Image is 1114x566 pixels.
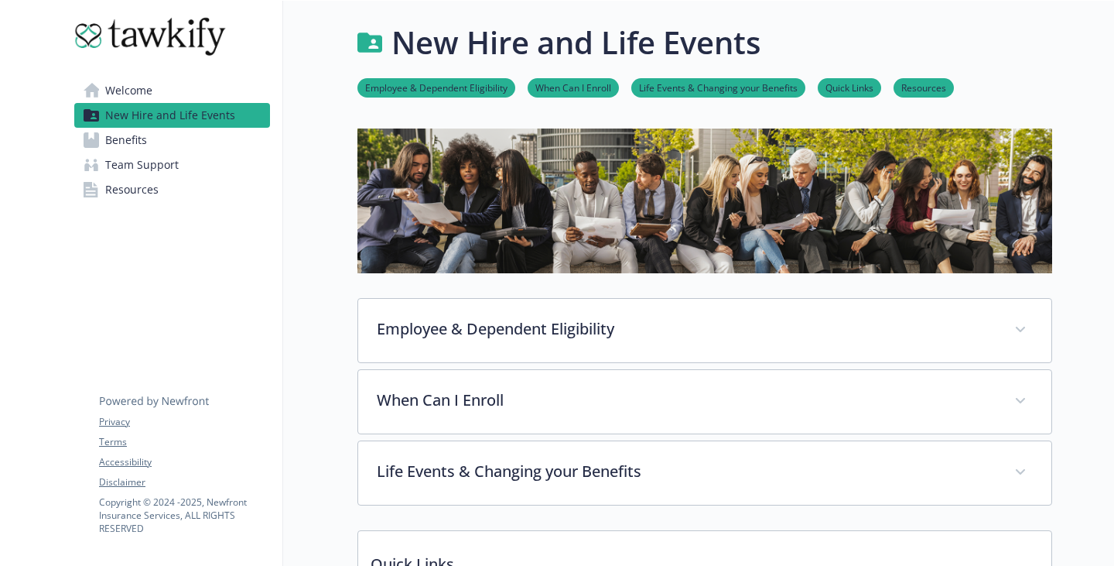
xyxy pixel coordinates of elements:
a: Life Events & Changing your Benefits [631,80,805,94]
span: Welcome [105,78,152,103]
a: Accessibility [99,455,269,469]
a: Benefits [74,128,270,153]
span: Resources [105,177,159,202]
img: new hire page banner [357,129,1052,273]
a: Resources [894,80,954,94]
p: Copyright © 2024 - 2025 , Newfront Insurance Services, ALL RIGHTS RESERVED [99,496,269,535]
h1: New Hire and Life Events [391,19,760,66]
a: Quick Links [818,80,881,94]
a: New Hire and Life Events [74,103,270,128]
p: Employee & Dependent Eligibility [377,317,996,341]
a: Privacy [99,415,269,429]
a: Employee & Dependent Eligibility [357,80,515,94]
a: When Can I Enroll [528,80,619,94]
p: When Can I Enroll [377,389,996,412]
span: New Hire and Life Events [105,103,235,128]
span: Benefits [105,128,147,153]
div: Life Events & Changing your Benefits [358,441,1051,505]
div: When Can I Enroll [358,370,1051,434]
a: Resources [74,177,270,202]
a: Welcome [74,78,270,103]
a: Disclaimer [99,475,269,489]
div: Employee & Dependent Eligibility [358,299,1051,362]
span: Team Support [105,153,179,177]
p: Life Events & Changing your Benefits [377,460,996,483]
a: Team Support [74,153,270,177]
a: Terms [99,435,269,449]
